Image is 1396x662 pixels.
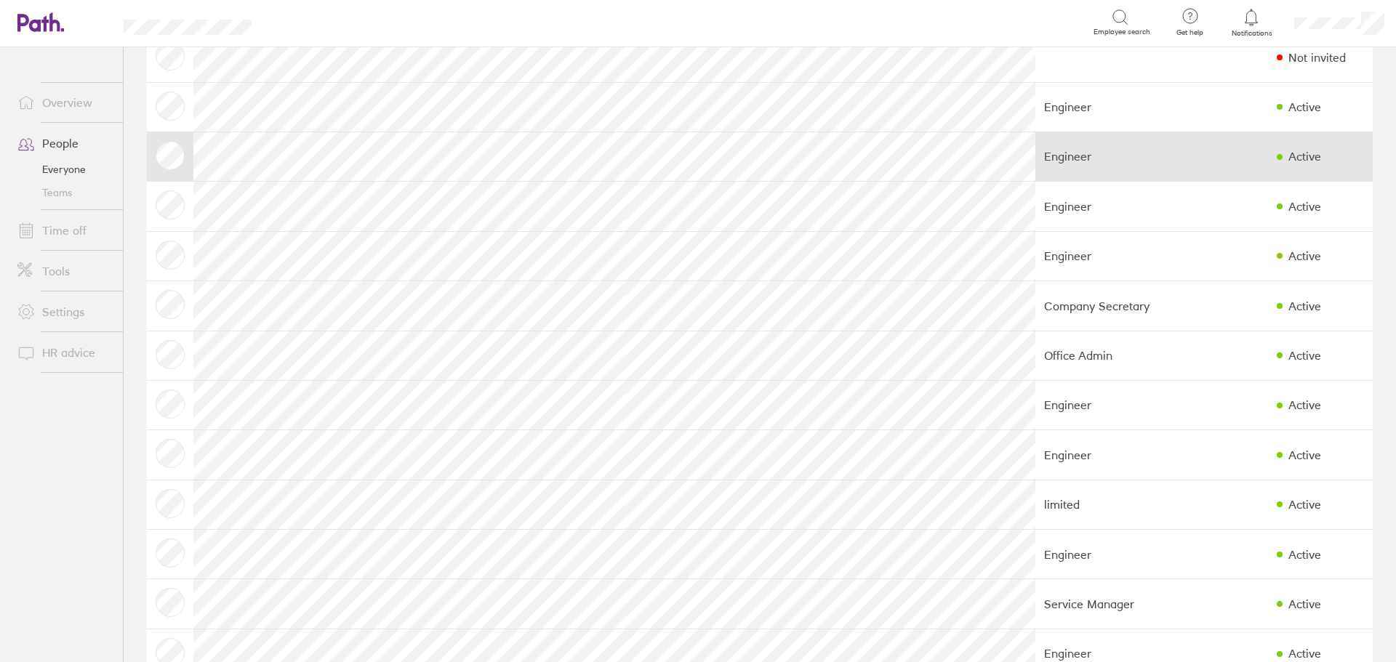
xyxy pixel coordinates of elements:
td: Engineer [1035,380,1221,429]
td: Engineer [1035,430,1221,480]
td: Engineer [1035,231,1221,280]
div: Search [291,15,328,28]
div: Active [1288,548,1321,561]
div: Active [1288,398,1321,411]
span: Get help [1166,28,1214,37]
div: Active [1288,498,1321,511]
div: Active [1288,349,1321,362]
td: limited [1035,480,1221,529]
a: Time off [6,216,123,245]
div: Active [1288,448,1321,461]
a: Tools [6,257,123,286]
a: People [6,129,123,158]
td: Service Manager [1035,579,1221,629]
a: Teams [6,181,123,204]
div: Active [1288,249,1321,262]
span: Employee search [1094,28,1150,36]
a: Notifications [1228,7,1275,38]
div: Active [1288,647,1321,660]
td: Office Admin [1035,331,1221,380]
div: Not invited [1288,51,1346,64]
a: Overview [6,88,123,117]
td: Engineer [1035,530,1221,579]
a: Settings [6,297,123,326]
td: Engineer [1035,182,1221,231]
a: Everyone [6,158,123,181]
td: Company Secretary [1035,281,1221,331]
div: Active [1288,150,1321,163]
div: Active [1288,299,1321,312]
span: Notifications [1228,29,1275,38]
div: Active [1288,200,1321,213]
td: Engineer [1035,132,1221,181]
td: Engineer [1035,82,1221,132]
div: Active [1288,100,1321,113]
a: HR advice [6,338,123,367]
div: Active [1288,597,1321,610]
